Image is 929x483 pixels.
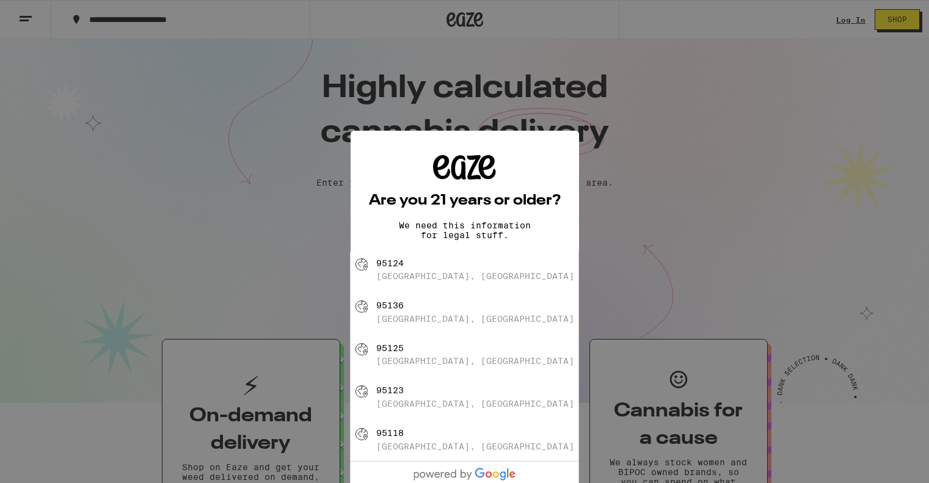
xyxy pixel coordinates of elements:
div: 95123 [376,385,404,395]
div: [GEOGRAPHIC_DATA], [GEOGRAPHIC_DATA] [376,271,574,281]
div: 95125 [376,343,404,353]
div: 95136 [376,300,404,310]
img: global-pin.svg [355,343,368,355]
img: global-pin.svg [355,300,368,313]
div: [GEOGRAPHIC_DATA], [GEOGRAPHIC_DATA] [376,399,574,409]
img: global-pin.svg [355,428,368,440]
p: We need this information for legal stuff. [388,220,541,240]
div: [GEOGRAPHIC_DATA], [GEOGRAPHIC_DATA] [376,356,574,366]
div: 95118 [376,428,404,438]
div: [GEOGRAPHIC_DATA], [GEOGRAPHIC_DATA] [376,314,574,324]
iframe: Opens a widget where you can find more information [851,446,917,477]
img: global-pin.svg [355,385,368,398]
div: [GEOGRAPHIC_DATA], [GEOGRAPHIC_DATA] [376,441,574,451]
img: global-pin.svg [355,258,368,271]
h2: Are you 21 years or older? [369,194,561,208]
div: 95124 [376,258,404,268]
